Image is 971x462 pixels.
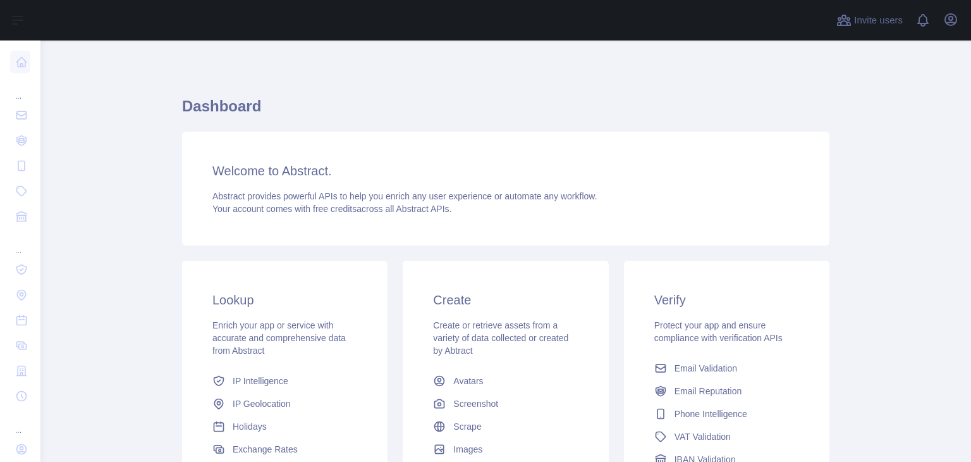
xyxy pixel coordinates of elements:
span: Screenshot [453,397,498,410]
h3: Lookup [212,291,357,309]
h3: Welcome to Abstract. [212,162,799,180]
span: free credits [313,204,357,214]
span: Invite users [854,13,903,28]
span: IP Intelligence [233,375,288,387]
button: Invite users [834,10,905,30]
a: Email Validation [649,357,804,380]
span: VAT Validation [675,430,731,443]
a: Scrape [428,415,583,438]
a: Exchange Rates [207,438,362,461]
span: Create or retrieve assets from a variety of data collected or created by Abtract [433,320,568,356]
div: ... [10,410,30,435]
span: Protect your app and ensure compliance with verification APIs [654,320,783,343]
a: Phone Intelligence [649,403,804,425]
div: ... [10,76,30,101]
span: Your account comes with across all Abstract APIs. [212,204,451,214]
span: Email Reputation [675,385,742,397]
span: IP Geolocation [233,397,291,410]
a: Holidays [207,415,362,438]
span: Avatars [453,375,483,387]
span: Exchange Rates [233,443,298,456]
span: Abstract provides powerful APIs to help you enrich any user experience or automate any workflow. [212,191,597,201]
span: Phone Intelligence [675,408,747,420]
span: Holidays [233,420,267,433]
a: Email Reputation [649,380,804,403]
a: Screenshot [428,392,583,415]
a: Avatars [428,370,583,392]
span: Scrape [453,420,481,433]
a: IP Geolocation [207,392,362,415]
span: Email Validation [675,362,737,375]
h3: Verify [654,291,799,309]
a: IP Intelligence [207,370,362,392]
div: ... [10,230,30,256]
h1: Dashboard [182,96,829,127]
span: Enrich your app or service with accurate and comprehensive data from Abstract [212,320,346,356]
a: Images [428,438,583,461]
h3: Create [433,291,578,309]
span: Images [453,443,482,456]
a: VAT Validation [649,425,804,448]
